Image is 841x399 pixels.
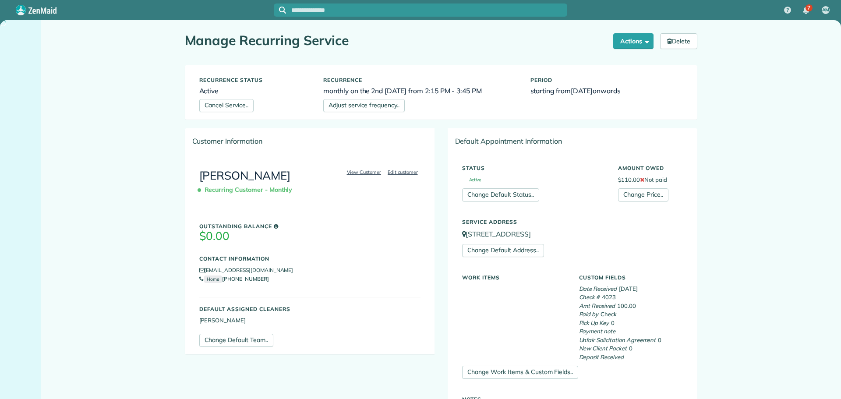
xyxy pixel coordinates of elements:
[579,275,683,280] h5: Custom Fields
[462,178,481,182] span: Active
[579,311,599,318] em: Paid by
[530,77,683,83] h5: Period
[185,33,607,48] h1: Manage Recurring Service
[579,336,656,343] em: Unfair Solicitation Agreement
[571,86,593,95] span: [DATE]
[613,33,654,49] button: Actions
[619,285,638,292] span: [DATE]
[199,306,420,312] h5: Default Assigned Cleaners
[797,1,815,20] div: 7 unread notifications
[611,319,615,326] span: 0
[618,165,683,171] h5: Amount Owed
[660,33,697,49] a: Delete
[448,129,697,153] div: Default Appointment Information
[199,87,311,95] h6: Active
[530,87,683,95] h6: starting from onwards
[579,285,617,292] em: Date Received
[344,168,384,176] a: View Customer
[579,293,600,300] em: Check #
[199,168,291,183] a: [PERSON_NAME]
[822,7,830,14] span: AM
[385,168,420,176] a: Edit customer
[199,334,273,347] a: Change Default Team..
[199,223,420,229] h5: Outstanding Balance
[204,275,222,283] small: Home
[579,345,627,352] em: New Client Packet
[274,7,286,14] button: Focus search
[323,99,405,112] a: Adjust service frequency..
[323,87,517,95] h6: monthly on the 2nd [DATE] from 2:15 PM - 3:45 PM
[611,161,689,201] div: $110.00 Not paid
[579,319,609,326] em: Pick Up Key
[199,275,269,282] a: Home[PHONE_NUMBER]
[629,345,633,352] span: 0
[602,293,616,300] span: 4023
[199,230,420,243] h3: $0.00
[579,302,615,309] em: Amt Received
[462,165,605,171] h5: Status
[462,366,579,379] a: Change Work Items & Custom Fields..
[199,99,254,112] a: Cancel Service..
[199,256,420,261] h5: Contact Information
[185,129,435,153] div: Customer Information
[618,188,668,201] a: Change Price..
[462,219,683,225] h5: Service Address
[579,353,624,360] em: Deposit Received
[658,336,661,343] span: 0
[199,266,420,275] li: [EMAIL_ADDRESS][DOMAIN_NAME]
[617,302,636,309] span: 100.00
[579,328,616,335] em: Payment note
[462,188,539,201] a: Change Default Status..
[279,7,286,14] svg: Focus search
[199,182,296,198] span: Recurring Customer - Monthly
[323,77,517,83] h5: Recurrence
[601,311,617,318] span: Check
[807,4,810,11] span: 7
[199,316,420,325] li: [PERSON_NAME]
[199,77,311,83] h5: Recurrence status
[462,275,566,280] h5: Work Items
[462,244,544,257] a: Change Default Address..
[462,229,683,239] p: [STREET_ADDRESS]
